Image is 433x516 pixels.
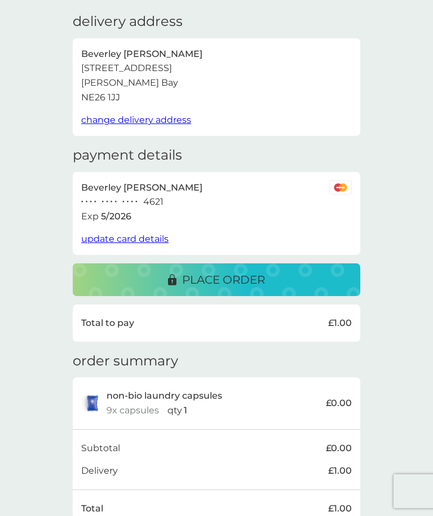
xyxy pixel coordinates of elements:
h3: order summary [73,353,178,369]
p: ● [131,199,133,205]
p: ● [135,199,138,205]
p: 4621 [143,195,164,209]
button: update card details [81,232,169,246]
p: £1.00 [328,501,352,516]
p: 9x capsules [107,403,159,418]
p: Delivery [81,464,118,478]
p: Beverley [PERSON_NAME] [81,180,202,195]
h3: delivery address [73,14,183,30]
p: £1.00 [328,316,352,330]
p: ● [106,199,108,205]
p: qty [167,403,182,418]
p: £0.00 [326,441,352,456]
p: £0.00 [326,396,352,411]
p: ● [122,199,125,205]
p: ● [81,199,83,205]
h3: payment details [73,147,182,164]
p: 1 [184,403,187,418]
p: 5 / 2026 [101,209,131,224]
p: Subtotal [81,441,120,456]
p: Exp [81,209,99,224]
p: ● [114,199,117,205]
p: place order [182,271,265,289]
p: ● [90,199,92,205]
p: NE26 1JJ [81,90,120,105]
p: non-bio laundry capsules [107,389,222,403]
p: ● [111,199,113,205]
p: [PERSON_NAME] Bay [81,76,178,90]
button: change delivery address [81,113,191,127]
p: [STREET_ADDRESS] [81,61,172,76]
p: ● [127,199,129,205]
p: Total to pay [81,316,134,330]
p: ● [86,199,88,205]
button: place order [73,263,360,296]
span: change delivery address [81,114,191,125]
p: ● [94,199,96,205]
p: Beverley [PERSON_NAME] [81,47,202,61]
p: £1.00 [328,464,352,478]
p: Total [81,501,103,516]
p: ● [102,199,104,205]
span: update card details [81,233,169,244]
